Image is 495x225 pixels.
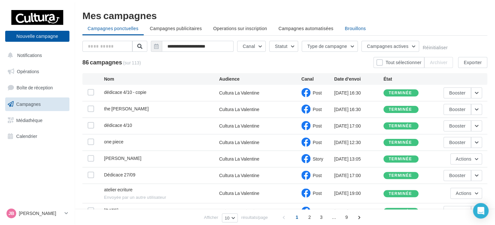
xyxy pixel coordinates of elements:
[443,170,471,181] button: Booster
[389,91,412,95] div: terminée
[304,212,315,222] span: 2
[443,87,471,98] button: Booster
[278,26,333,31] span: Campagnes automatisées
[389,141,412,145] div: terminée
[104,155,141,161] span: ken follet
[456,190,471,196] span: Actions
[443,137,471,148] button: Booster
[313,190,322,196] span: Post
[367,43,408,49] span: Campagnes actives
[4,65,71,78] a: Opérations
[104,76,219,82] div: Nom
[313,140,322,145] span: Post
[389,174,412,178] div: terminée
[443,104,471,115] button: Booster
[104,106,149,111] span: the witcher
[424,57,453,68] button: Archiver
[389,157,412,161] div: terminée
[301,76,334,82] div: Canal
[104,208,118,213] span: ascension
[334,90,383,96] div: [DATE] 16:30
[334,172,383,179] div: [DATE] 17:00
[473,203,489,219] div: Open Intercom Messenger
[150,26,202,31] span: Campagnes publicitaires
[334,190,383,197] div: [DATE] 19:00
[104,122,132,128] span: dédicace 4/10
[219,190,259,197] div: Cultura La Valentine
[5,207,69,219] a: JB [PERSON_NAME]
[219,123,259,129] div: Cultura La Valentine
[104,139,124,144] span: one piece
[104,187,133,192] span: atelier ecriture
[82,10,487,20] div: Mes campagnes
[313,90,322,96] span: Post
[241,214,268,220] span: résultats/page
[123,60,141,66] span: (sur 113)
[19,210,62,217] p: [PERSON_NAME]
[219,208,259,215] div: Cultura La Valentine
[4,97,71,111] a: Campagnes
[17,85,53,90] span: Boîte de réception
[4,129,71,143] a: Calendrier
[302,41,358,52] button: Type de campagne
[5,31,69,42] button: Nouvelle campagne
[204,214,218,220] span: Afficher
[219,172,259,179] div: Cultura La Valentine
[17,52,42,58] span: Notifications
[17,69,39,74] span: Opérations
[4,49,68,62] button: Notifications
[16,117,42,123] span: Médiathèque
[225,215,230,220] span: 10
[313,107,322,112] span: Post
[104,195,219,200] span: Envoyée par un autre utilisateur
[361,41,419,52] button: Campagnes actives
[219,76,301,82] div: Audience
[334,139,383,146] div: [DATE] 12:30
[222,213,238,222] button: 10
[423,45,448,50] button: Réinitialiser
[313,123,322,129] span: Post
[219,156,259,162] div: Cultura La Valentine
[104,89,146,95] span: dédicace 4/10 - copie
[292,212,302,222] span: 1
[334,156,383,162] div: [DATE] 13:05
[389,192,412,196] div: terminée
[334,208,383,215] div: [DATE] 16:30
[458,57,487,68] button: Exporter
[383,76,433,82] div: État
[329,212,339,222] span: ...
[16,101,41,107] span: Campagnes
[450,188,482,199] button: Actions
[8,210,14,217] span: JB
[443,206,471,217] button: Booster
[313,208,322,214] span: Post
[4,81,71,95] a: Boîte de réception
[104,172,135,177] span: Dédicace 27/09
[237,41,266,52] button: Canal
[213,26,267,31] span: Operations sur inscription
[373,57,424,68] button: Tout sélectionner
[389,124,412,128] div: terminée
[313,173,322,178] span: Post
[219,139,259,146] div: Cultura La Valentine
[443,120,471,131] button: Booster
[334,76,383,82] div: Date d'envoi
[4,114,71,127] a: Médiathèque
[313,156,323,162] span: Story
[389,107,412,112] div: terminée
[334,106,383,113] div: [DATE] 16:30
[456,156,471,162] span: Actions
[334,123,383,129] div: [DATE] 17:00
[269,41,298,52] button: Statut
[82,59,122,66] span: 86 campagnes
[16,133,37,139] span: Calendrier
[450,153,482,164] button: Actions
[341,212,352,222] span: 9
[219,90,259,96] div: Cultura La Valentine
[219,106,259,113] div: Cultura La Valentine
[345,26,366,31] span: Brouillons
[316,212,326,222] span: 3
